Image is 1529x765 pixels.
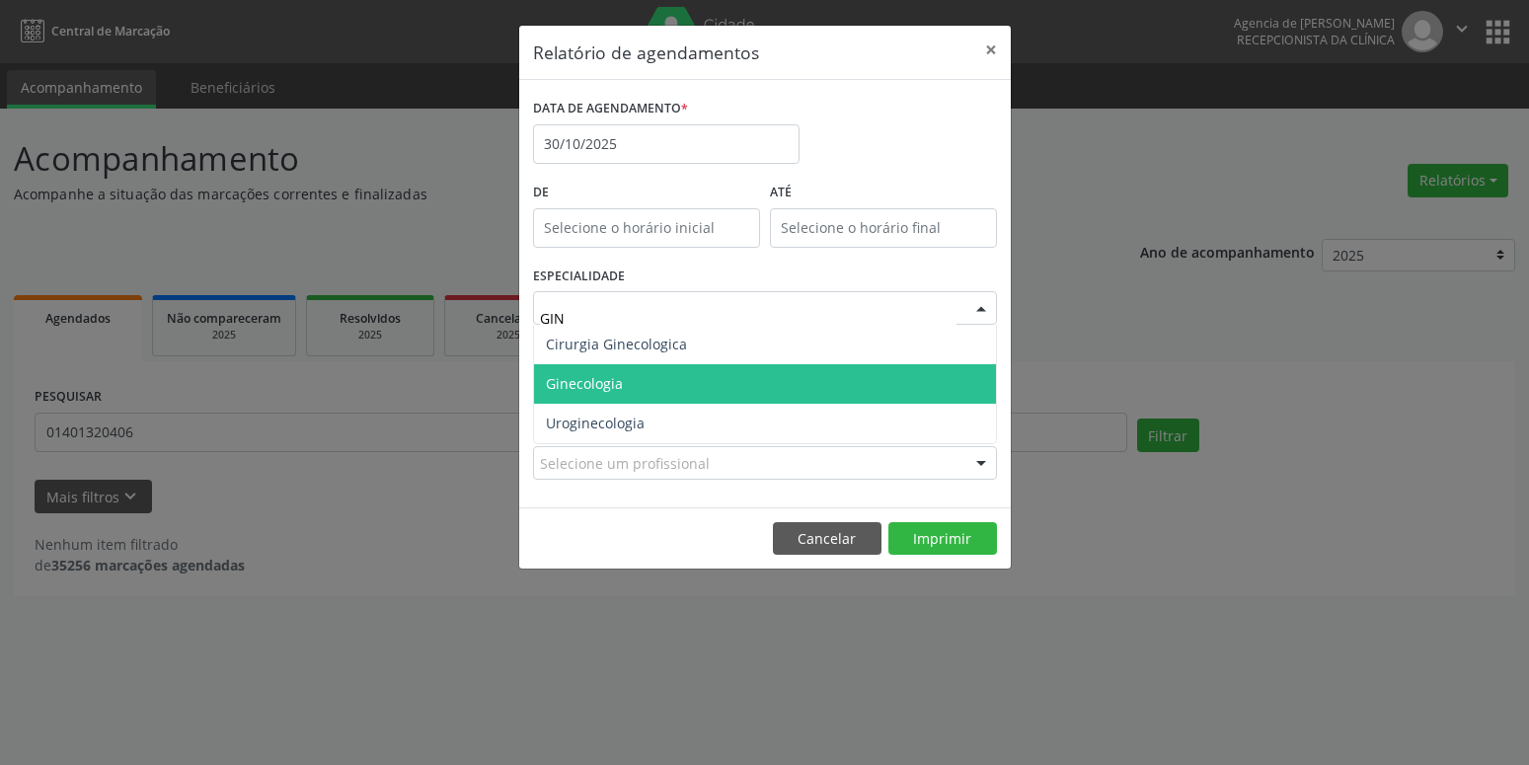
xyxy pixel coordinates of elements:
button: Imprimir [888,522,997,556]
label: ESPECIALIDADE [533,262,625,292]
input: Selecione uma data ou intervalo [533,124,800,164]
span: Cirurgia Ginecologica [546,335,687,353]
input: Selecione o horário final [770,208,997,248]
span: Ginecologia [546,374,623,393]
h5: Relatório de agendamentos [533,39,759,65]
label: De [533,178,760,208]
label: DATA DE AGENDAMENTO [533,94,688,124]
label: ATÉ [770,178,997,208]
span: Selecione um profissional [540,453,710,474]
input: Seleciona uma especialidade [540,298,956,338]
input: Selecione o horário inicial [533,208,760,248]
span: Uroginecologia [546,414,645,432]
button: Close [971,26,1011,74]
button: Cancelar [773,522,881,556]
